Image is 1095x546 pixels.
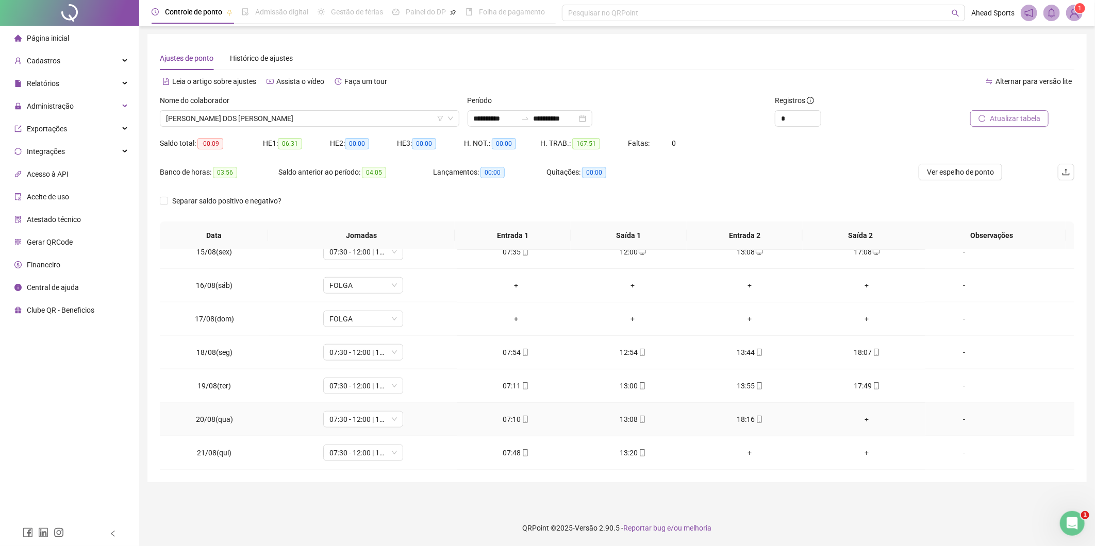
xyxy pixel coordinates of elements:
[970,110,1049,127] button: Atualizar tabela
[582,167,606,178] span: 00:00
[392,8,400,15] span: dashboard
[27,125,67,133] span: Exportações
[803,221,919,250] th: Saída 2
[27,34,69,42] span: Página inicial
[572,138,600,149] span: 167:51
[14,148,22,155] span: sync
[583,447,683,458] div: 13:20
[492,138,516,149] span: 00:00
[466,347,566,358] div: 07:54
[672,139,676,147] span: 0
[571,221,687,250] th: Saída 1
[700,447,800,458] div: +
[331,8,383,16] span: Gestão de férias
[27,170,69,178] span: Acesso à API
[329,445,397,460] span: 07:30 - 12:00 | 13:00 - 17:30
[14,284,22,291] span: info-circle
[255,8,308,16] span: Admissão digital
[934,414,994,425] div: -
[700,313,800,325] div: +
[165,8,222,16] span: Controle de ponto
[934,246,994,258] div: -
[447,115,454,122] span: down
[919,164,1002,180] button: Ver espelho de ponto
[195,315,234,323] span: 17/08(dom)
[971,7,1015,19] span: Ahead Sports
[14,35,22,42] span: home
[628,139,651,147] span: Faltas:
[817,414,917,425] div: +
[817,380,917,391] div: 17:49
[329,278,397,293] span: FOLGA
[330,138,397,149] div: HE 2:
[817,347,917,358] div: 18:07
[466,447,566,458] div: 07:48
[521,416,529,423] span: mobile
[817,280,917,291] div: +
[160,221,268,250] th: Data
[14,125,22,132] span: export
[267,78,274,85] span: youtube
[160,95,236,106] label: Nome do colaborador
[278,166,433,178] div: Saldo anterior ao período:
[14,170,22,178] span: api
[14,216,22,223] span: solution
[996,77,1072,86] span: Alternar para versão lite
[27,147,65,156] span: Integrações
[521,349,529,356] span: mobile
[197,449,231,457] span: 21/08(qui)
[918,221,1066,250] th: Observações
[160,166,278,178] div: Banco de horas:
[196,415,233,423] span: 20/08(qua)
[433,166,546,178] div: Lançamentos:
[1024,8,1034,18] span: notification
[624,524,712,532] span: Reportar bug e/ou melhoria
[27,57,60,65] span: Cadastros
[583,414,683,425] div: 13:08
[38,527,48,538] span: linkedin
[14,57,22,64] span: user-add
[329,378,397,394] span: 07:30 - 12:00 | 13:00 - 17:30
[139,510,1095,546] footer: QRPoint © 2025 - 2.90.5 -
[362,167,386,178] span: 04:05
[817,313,917,325] div: +
[213,167,237,178] span: 03:56
[196,281,233,289] span: 16/08(sáb)
[521,114,529,123] span: swap-right
[583,246,683,258] div: 12:00
[775,95,814,106] span: Registros
[638,349,646,356] span: mobile
[464,138,540,149] div: H. NOT.:
[986,78,993,85] span: swap
[27,102,74,110] span: Administração
[14,80,22,87] span: file
[450,9,456,15] span: pushpin
[521,449,529,456] span: mobile
[546,166,650,178] div: Quitações:
[152,8,159,15] span: clock-circle
[638,449,646,456] span: mobile
[583,280,683,291] div: +
[755,349,763,356] span: mobile
[1079,5,1082,12] span: 1
[934,447,994,458] div: -
[329,244,397,260] span: 07:30 - 12:00 | 13:00 - 16:30
[242,8,249,15] span: file-done
[466,8,473,15] span: book
[345,138,369,149] span: 00:00
[1075,3,1085,13] sup: Atualize o seu contato no menu Meus Dados
[807,97,814,104] span: info-circle
[196,348,233,356] span: 18/08(seg)
[466,246,566,258] div: 07:35
[27,306,94,314] span: Clube QR - Beneficios
[521,248,529,255] span: mobile
[1081,511,1089,519] span: 1
[14,238,22,246] span: qrcode
[1060,511,1085,536] iframe: Intercom live chat
[521,114,529,123] span: to
[466,313,566,325] div: +
[927,166,994,178] span: Ver espelho de ponto
[700,280,800,291] div: +
[14,193,22,200] span: audit
[329,345,397,360] span: 07:30 - 12:00 | 13:00 - 17:30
